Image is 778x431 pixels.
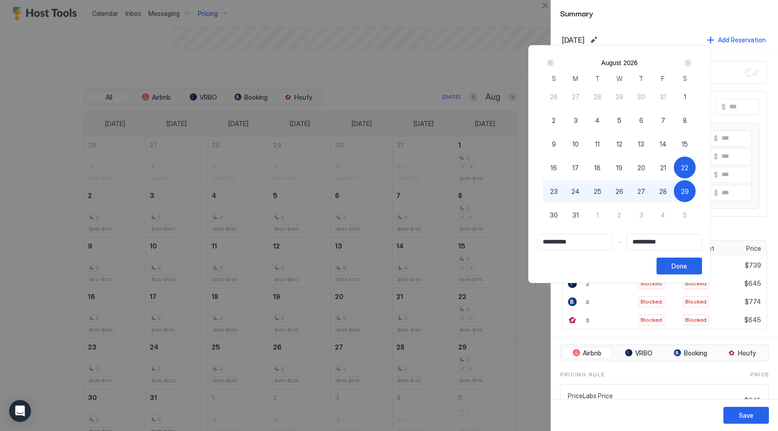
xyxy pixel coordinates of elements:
[674,204,696,226] button: 5
[545,57,557,68] button: Prev
[639,74,643,83] span: T
[617,116,621,125] span: 5
[543,180,565,202] button: 23
[627,234,702,250] input: Input Field
[630,204,652,226] button: 3
[595,74,600,83] span: T
[638,139,644,149] span: 13
[552,116,556,125] span: 2
[594,163,601,172] span: 18
[630,157,652,178] button: 20
[572,163,579,172] span: 17
[552,139,556,149] span: 9
[586,109,608,131] button: 4
[616,139,622,149] span: 12
[550,187,558,196] span: 23
[594,187,601,196] span: 25
[565,204,586,226] button: 31
[674,133,696,155] button: 15
[574,116,578,125] span: 3
[596,210,599,220] span: 1
[618,238,621,246] span: -
[543,204,565,226] button: 30
[659,187,667,196] span: 28
[674,180,696,202] button: 29
[586,86,608,107] button: 28
[616,187,623,196] span: 26
[571,187,580,196] span: 24
[672,261,687,271] div: Done
[543,133,565,155] button: 9
[565,133,586,155] button: 10
[660,92,666,101] span: 31
[674,109,696,131] button: 8
[9,400,31,422] div: Open Intercom Messenger
[681,163,688,172] span: 22
[630,180,652,202] button: 27
[572,92,580,101] span: 27
[565,180,586,202] button: 24
[660,139,667,149] span: 14
[681,187,689,196] span: 29
[661,210,665,220] span: 4
[608,133,630,155] button: 12
[552,74,556,83] span: S
[637,92,645,101] span: 30
[657,258,702,274] button: Done
[661,74,665,83] span: F
[608,157,630,178] button: 19
[683,116,687,125] span: 8
[684,92,686,101] span: 1
[586,133,608,155] button: 11
[601,59,621,66] button: August
[616,74,622,83] span: W
[573,74,578,83] span: M
[550,210,558,220] span: 30
[594,92,601,101] span: 28
[639,116,643,125] span: 6
[537,234,612,250] input: Input Field
[652,109,674,131] button: 7
[683,210,687,220] span: 5
[608,204,630,226] button: 2
[683,74,687,83] span: S
[630,133,652,155] button: 13
[616,163,622,172] span: 19
[550,92,558,101] span: 26
[565,109,586,131] button: 3
[637,187,645,196] span: 27
[595,116,600,125] span: 4
[608,180,630,202] button: 26
[586,180,608,202] button: 25
[543,86,565,107] button: 26
[660,163,666,172] span: 21
[586,204,608,226] button: 1
[565,157,586,178] button: 17
[682,139,688,149] span: 15
[674,157,696,178] button: 22
[586,157,608,178] button: 18
[639,210,643,220] span: 3
[661,116,665,125] span: 7
[623,59,637,66] button: 2026
[674,86,696,107] button: 1
[572,210,579,220] span: 31
[652,180,674,202] button: 28
[652,204,674,226] button: 4
[617,210,621,220] span: 2
[543,109,565,131] button: 2
[652,133,674,155] button: 14
[572,139,579,149] span: 10
[608,109,630,131] button: 5
[652,157,674,178] button: 21
[681,57,693,68] button: Next
[543,157,565,178] button: 16
[630,109,652,131] button: 6
[551,163,557,172] span: 16
[608,86,630,107] button: 29
[630,86,652,107] button: 30
[616,92,623,101] span: 29
[652,86,674,107] button: 31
